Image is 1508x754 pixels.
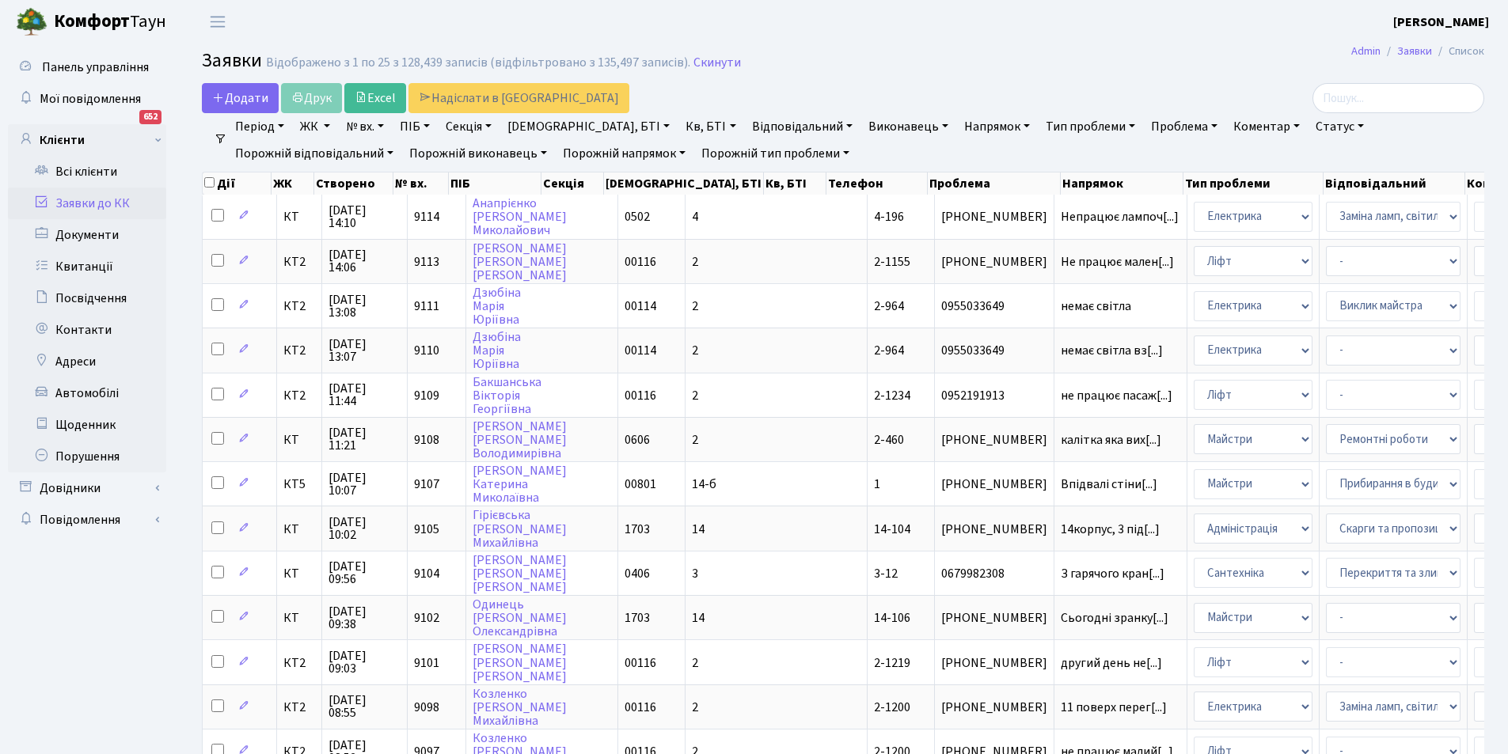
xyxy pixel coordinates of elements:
span: 2-1219 [874,654,910,672]
a: Документи [8,219,166,251]
span: [DATE] 08:55 [329,694,401,719]
span: 00801 [625,476,656,493]
a: Посвідчення [8,282,166,314]
a: Порушення [8,441,166,472]
th: № вх. [393,172,448,195]
span: не працює пасаж[...] [1061,387,1172,404]
span: КТ2 [283,389,315,402]
th: [DEMOGRAPHIC_DATA], БТІ [604,172,764,195]
span: 3 [692,565,698,582]
span: немає світла [1061,300,1180,313]
a: Порожній напрямок [556,140,692,167]
span: 2 [692,699,698,716]
span: 00114 [625,342,656,359]
span: 0955033649 [941,300,1047,313]
span: 0406 [625,565,650,582]
span: 9105 [414,521,439,538]
span: 14 [692,521,705,538]
a: [PERSON_NAME]КатеринаМиколаївна [473,462,567,506]
span: 2-1155 [874,253,910,271]
a: [PERSON_NAME][PERSON_NAME][PERSON_NAME] [473,240,567,284]
span: [DATE] 09:38 [329,605,401,631]
span: 0679982308 [941,567,1047,580]
span: Непрацює лампоч[...] [1061,208,1179,225]
span: КТ [283,434,315,446]
span: 00116 [625,699,656,716]
span: КТ5 [283,478,315,491]
a: ЖК [294,113,336,140]
a: Козленко[PERSON_NAME]Михайлівна [473,685,567,729]
span: Панель управління [42,59,149,76]
a: Адреси [8,346,166,377]
span: Заявки [202,47,262,74]
th: Відповідальний [1324,172,1466,195]
a: Панель управління [8,51,166,83]
span: КТ [283,567,315,580]
a: Admin [1351,43,1381,59]
a: Одинець[PERSON_NAME]Олександрівна [473,596,567,640]
a: Анапрієнко[PERSON_NAME]Миколайович [473,195,567,239]
span: 11 поверх перег[...] [1061,699,1167,716]
span: 2-460 [874,431,904,449]
span: 0952191913 [941,389,1047,402]
span: 9110 [414,342,439,359]
a: Всі клієнти [8,156,166,188]
span: [DATE] 10:07 [329,472,401,497]
span: КТ2 [283,657,315,669]
a: [PERSON_NAME][PERSON_NAME][PERSON_NAME] [473,551,567,596]
a: Довідники [8,472,166,504]
span: З гарячого кран[...] [1061,565,1164,582]
th: Кв, БТІ [764,172,826,195]
span: КТ [283,210,315,223]
span: [DATE] 09:03 [329,650,401,675]
span: [PHONE_NUMBER] [941,612,1047,624]
span: 2-1234 [874,387,910,404]
a: Квитанції [8,251,166,282]
a: Клієнти [8,124,166,156]
span: [PHONE_NUMBER] [941,523,1047,536]
div: 652 [139,110,161,124]
a: Гірієвська[PERSON_NAME]Михайлівна [473,507,567,551]
a: Скинути [693,55,741,70]
span: 9109 [414,387,439,404]
a: Коментар [1227,113,1306,140]
span: 9107 [414,476,439,493]
span: [PHONE_NUMBER] [941,657,1047,669]
a: Мої повідомлення652 [8,83,166,115]
input: Пошук... [1312,83,1484,113]
button: Переключити навігацію [198,9,237,35]
span: [DATE] 13:08 [329,294,401,319]
th: Проблема [928,172,1061,195]
a: Повідомлення [8,504,166,536]
span: [DATE] 13:07 [329,338,401,363]
span: [PHONE_NUMBER] [941,478,1047,491]
a: Період [229,113,291,140]
li: Список [1432,43,1484,60]
span: КТ [283,612,315,624]
span: 4 [692,208,698,225]
span: [DATE] 14:06 [329,248,401,274]
span: 9114 [414,208,439,225]
a: Напрямок [958,113,1036,140]
a: Заявки [1397,43,1432,59]
span: 4-196 [874,208,904,225]
span: 9101 [414,654,439,672]
a: Додати [202,83,279,113]
a: Виконавець [862,113,955,140]
span: [DATE] 11:21 [329,426,401,452]
a: [PERSON_NAME][PERSON_NAME][PERSON_NAME] [473,641,567,685]
a: Excel [344,83,406,113]
div: Відображено з 1 по 25 з 128,439 записів (відфільтровано з 135,497 записів). [266,55,690,70]
span: Впідвалі стіни[...] [1061,476,1157,493]
a: Тип проблеми [1039,113,1141,140]
span: [PHONE_NUMBER] [941,210,1047,223]
th: Дії [203,172,272,195]
span: 9098 [414,699,439,716]
span: 14-б [692,476,716,493]
span: 9102 [414,609,439,627]
span: Сьогодні зранку[...] [1061,609,1168,627]
span: 2-1200 [874,699,910,716]
th: ПІБ [449,172,542,195]
a: № вх. [340,113,390,140]
a: БакшанськаВікторіяГеоргіївна [473,373,541,418]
